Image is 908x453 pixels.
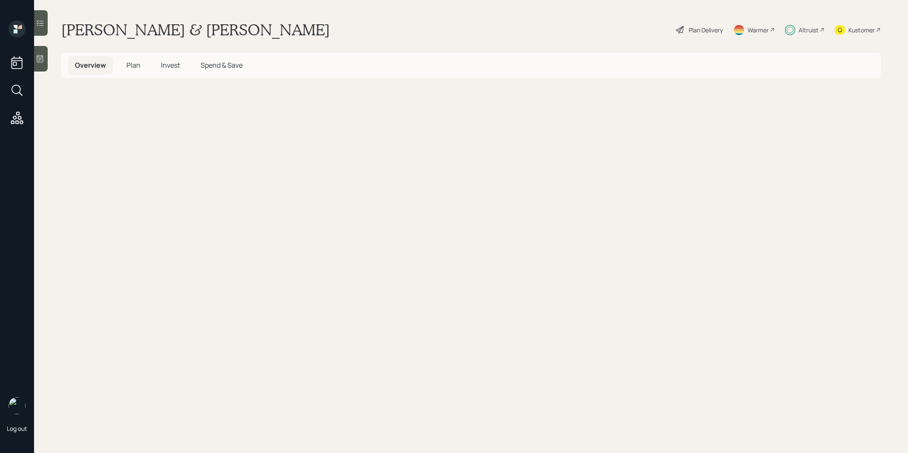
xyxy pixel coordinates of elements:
[689,26,723,34] div: Plan Delivery
[161,60,180,70] span: Invest
[848,26,875,34] div: Kustomer
[75,60,106,70] span: Overview
[7,424,27,433] div: Log out
[799,26,819,34] div: Altruist
[748,26,769,34] div: Warmer
[61,20,330,39] h1: [PERSON_NAME] & [PERSON_NAME]
[126,60,140,70] span: Plan
[9,397,26,414] img: treva-nostdahl-headshot.png
[201,60,243,70] span: Spend & Save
